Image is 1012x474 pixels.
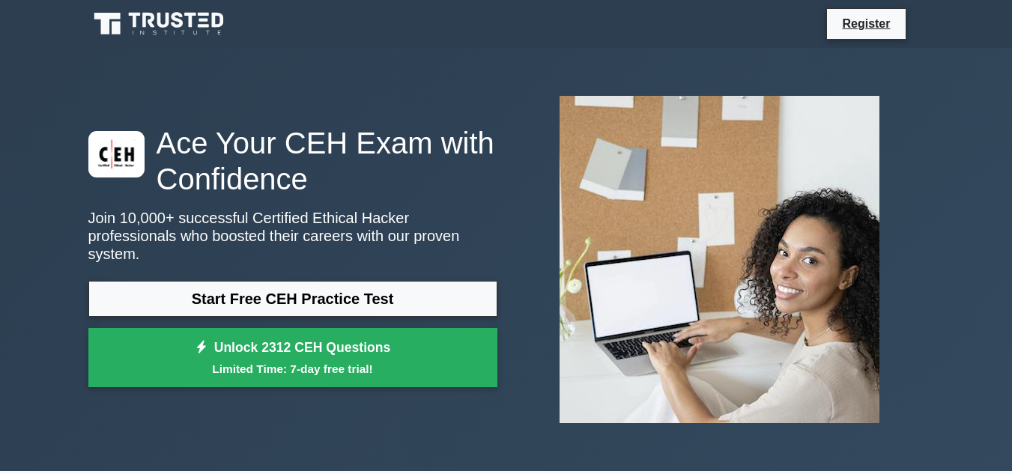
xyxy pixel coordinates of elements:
[833,14,899,33] a: Register
[107,360,479,377] small: Limited Time: 7-day free trial!
[88,209,497,263] p: Join 10,000+ successful Certified Ethical Hacker professionals who boosted their careers with our...
[88,125,497,197] h1: Ace Your CEH Exam with Confidence
[88,281,497,317] a: Start Free CEH Practice Test
[88,328,497,388] a: Unlock 2312 CEH QuestionsLimited Time: 7-day free trial!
